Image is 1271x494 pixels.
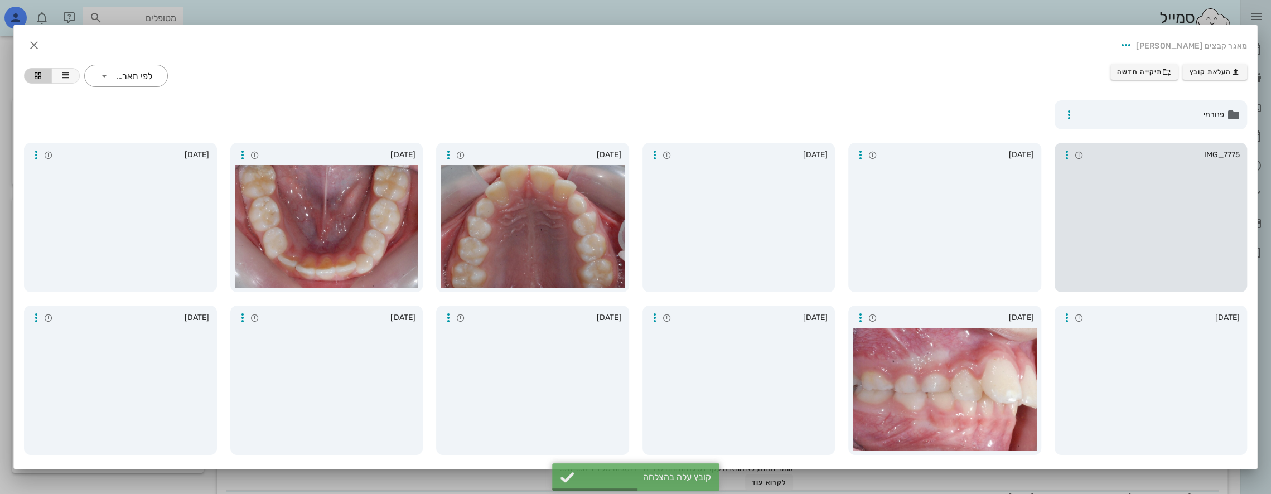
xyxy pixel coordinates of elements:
[580,472,711,482] div: קובץ עלה בהצלחה
[1086,312,1240,324] span: [DATE]
[1182,64,1247,80] button: העלאת קובץ
[880,149,1034,161] span: [DATE]
[880,312,1034,324] span: [DATE]
[1110,64,1178,80] button: תיקייה חדשה
[1080,109,1225,121] span: פנורמי
[56,149,210,161] span: [DATE]
[56,312,210,324] span: [DATE]
[262,149,416,161] span: [DATE]
[674,149,828,161] span: [DATE]
[468,149,622,161] span: [DATE]
[468,312,622,324] span: [DATE]
[262,312,416,324] span: [DATE]
[115,71,152,81] div: לפי תאריך
[1117,67,1171,76] span: תיקייה חדשה
[674,312,828,324] span: [DATE]
[1190,67,1240,76] span: העלאת קובץ
[1086,149,1240,161] span: IMG_7775
[84,65,168,87] div: לפי תאריך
